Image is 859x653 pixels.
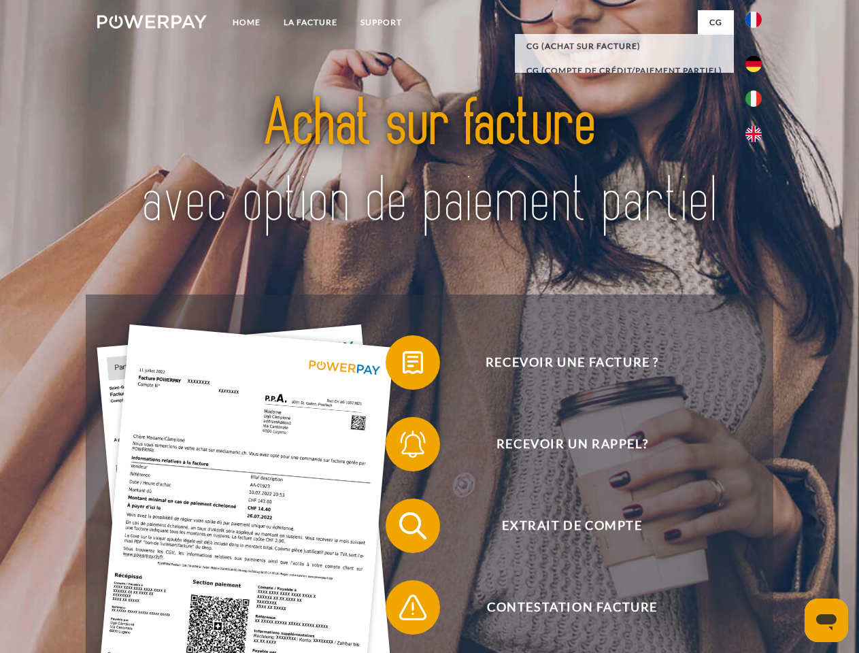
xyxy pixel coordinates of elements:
[386,499,739,553] button: Extrait de compte
[396,427,430,461] img: qb_bell.svg
[272,10,349,35] a: LA FACTURE
[396,346,430,380] img: qb_bill.svg
[405,417,739,471] span: Recevoir un rappel?
[396,590,430,624] img: qb_warning.svg
[405,580,739,635] span: Contestation Facture
[221,10,272,35] a: Home
[515,34,734,58] a: CG (achat sur facture)
[349,10,414,35] a: Support
[698,10,734,35] a: CG
[515,58,734,83] a: CG (Compte de crédit/paiement partiel)
[396,509,430,543] img: qb_search.svg
[405,335,739,390] span: Recevoir une facture ?
[386,580,739,635] button: Contestation Facture
[405,499,739,553] span: Extrait de compte
[97,15,207,29] img: logo-powerpay-white.svg
[805,599,848,642] iframe: Bouton de lancement de la fenêtre de messagerie
[745,56,762,72] img: de
[745,126,762,142] img: en
[386,417,739,471] button: Recevoir un rappel?
[386,335,739,390] button: Recevoir une facture ?
[130,65,729,261] img: title-powerpay_fr.svg
[745,12,762,28] img: fr
[745,90,762,107] img: it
